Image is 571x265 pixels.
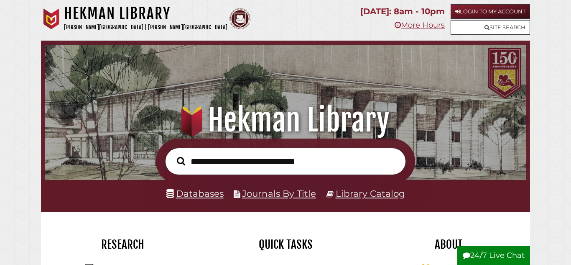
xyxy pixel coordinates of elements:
h1: Hekman Library [54,102,517,139]
a: Databases [166,188,224,199]
p: [DATE]: 8am - 10pm [360,4,445,19]
a: Login to My Account [451,4,530,19]
h2: Quick Tasks [210,237,361,252]
img: Calvin Theological Seminary [229,8,250,29]
h2: About [373,237,524,252]
button: Search [173,154,189,167]
a: Journals By Title [242,188,316,199]
a: Library Catalog [336,188,405,199]
img: Calvin University [41,8,62,29]
p: [PERSON_NAME][GEOGRAPHIC_DATA] | [PERSON_NAME][GEOGRAPHIC_DATA] [64,23,227,32]
h2: Research [47,237,198,252]
a: Site Search [451,20,530,35]
i: Search [177,157,185,166]
a: More Hours [395,21,445,30]
h1: Hekman Library [64,4,227,23]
